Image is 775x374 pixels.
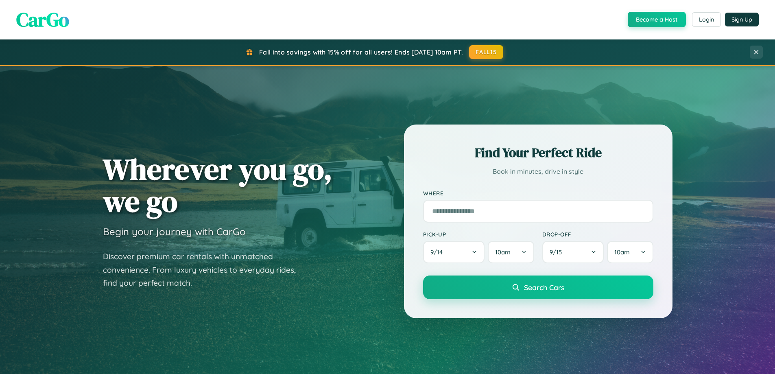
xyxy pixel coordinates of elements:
[495,248,511,256] span: 10am
[469,45,503,59] button: FALL15
[423,166,653,177] p: Book in minutes, drive in style
[542,231,653,238] label: Drop-off
[524,283,564,292] span: Search Cars
[423,190,653,197] label: Where
[607,241,653,263] button: 10am
[423,241,485,263] button: 9/14
[488,241,534,263] button: 10am
[423,231,534,238] label: Pick-up
[16,6,69,33] span: CarGo
[628,12,686,27] button: Become a Host
[550,248,566,256] span: 9 / 15
[725,13,759,26] button: Sign Up
[103,225,246,238] h3: Begin your journey with CarGo
[614,248,630,256] span: 10am
[103,250,306,290] p: Discover premium car rentals with unmatched convenience. From luxury vehicles to everyday rides, ...
[542,241,604,263] button: 9/15
[259,48,463,56] span: Fall into savings with 15% off for all users! Ends [DATE] 10am PT.
[103,153,332,217] h1: Wherever you go, we go
[692,12,721,27] button: Login
[423,144,653,162] h2: Find Your Perfect Ride
[430,248,447,256] span: 9 / 14
[423,276,653,299] button: Search Cars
